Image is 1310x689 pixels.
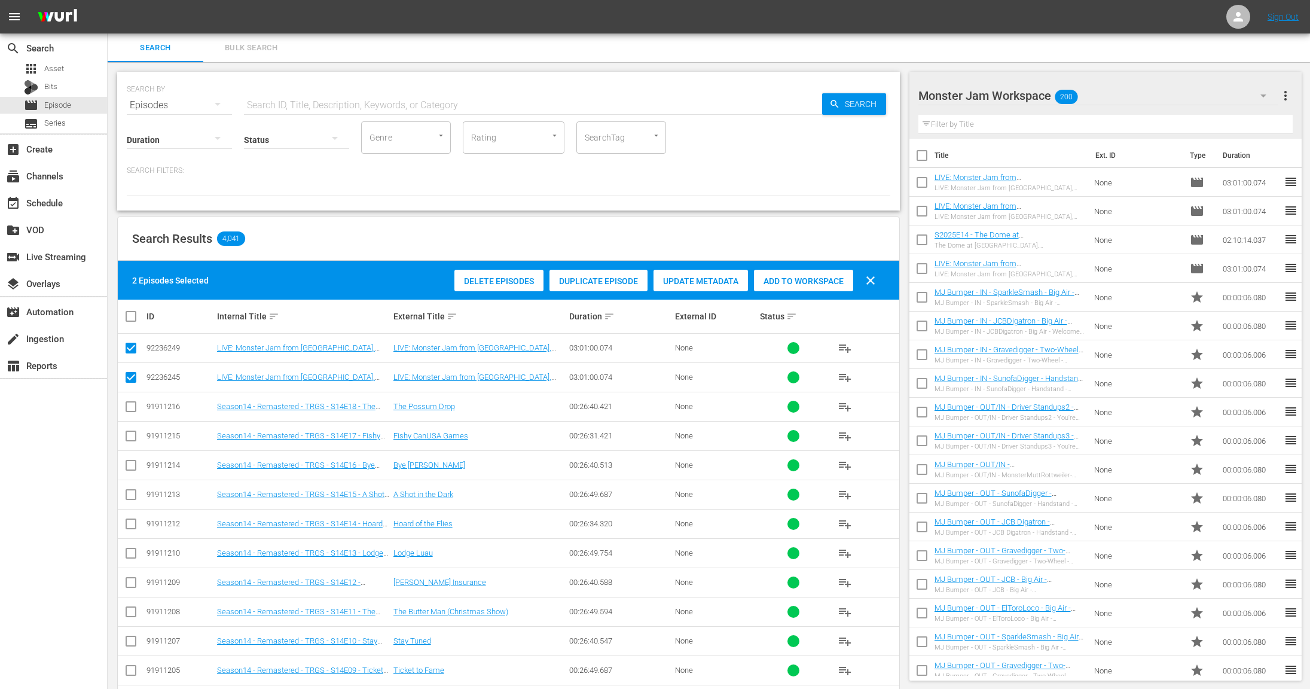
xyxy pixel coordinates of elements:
[935,345,1083,363] a: MJ Bumper - IN - Gravedigger - Two-Wheel - Welcome Back - 6 Sec
[935,184,1085,192] div: LIVE: Monster Jam from [GEOGRAPHIC_DATA], [US_STATE] - [DATE]
[132,231,212,246] span: Search Results
[569,636,671,645] div: 00:26:40.547
[830,363,859,392] button: playlist_add
[1284,318,1298,333] span: reorder
[830,510,859,538] button: playlist_add
[24,62,38,76] span: Asset
[1190,548,1204,563] span: Promo
[1089,197,1185,225] td: None
[1089,369,1185,398] td: None
[935,242,1085,249] div: The Dome at [GEOGRAPHIC_DATA], [GEOGRAPHIC_DATA]
[1218,426,1284,455] td: 00:00:06.006
[1088,139,1183,172] th: Ext. ID
[146,312,213,321] div: ID
[838,663,852,678] span: playlist_add
[217,402,380,420] a: Season14 - Remastered - TRGS - S14E18 - The Possum Drop
[1218,599,1284,627] td: 00:00:06.006
[935,328,1085,336] div: MJ Bumper - IN - JCBDigatron - Big Air - Welcome Back - 6 Sec
[1218,455,1284,484] td: 00:00:06.080
[217,578,365,596] a: Season14 - Remastered - TRGS - S14E12 - [PERSON_NAME] Insurance
[838,605,852,619] span: playlist_add
[549,270,648,291] button: Duplicate Episode
[838,370,852,385] span: playlist_add
[1218,513,1284,541] td: 00:00:06.006
[6,223,20,237] span: VOD
[935,632,1083,650] a: MJ Bumper - OUT - SparkleSmash - Big Air - DontMissAnyoftheAction - 6 Sec
[675,607,756,616] div: None
[393,548,433,557] a: Lodge Luau
[217,431,385,449] a: Season14 - Remastered - TRGS - S14E17 - Fishy CanUSA Games
[840,93,886,115] span: Search
[830,422,859,450] button: playlist_add
[1284,548,1298,562] span: reorder
[1278,89,1293,103] span: more_vert
[935,443,1085,450] div: MJ Bumper - OUT/IN - Driver Standups3 - You're Watching - 6 Sec
[7,10,22,24] span: menu
[44,81,57,93] span: Bits
[146,461,213,470] div: 91911214
[1089,283,1185,312] td: None
[935,546,1071,564] a: MJ Bumper - OUT - Gravedigger - Two-Wheel - DontMissAnyoftheAction - 6 Sec
[675,490,756,499] div: None
[6,142,20,157] span: Create
[935,489,1072,516] a: MJ Bumper - OUT - SunofaDigger - Handstand - DontMissAnyoftheAction - 6 Sec
[447,311,457,322] span: sort
[1268,12,1299,22] a: Sign Out
[217,666,388,684] a: Season14 - Remastered - TRGS - S14E09 - Ticket to Fame
[1190,520,1204,534] span: Promo
[569,309,671,324] div: Duration
[1190,635,1204,649] span: Promo
[1089,225,1185,254] td: None
[935,431,1079,449] a: MJ Bumper - OUT/IN - Driver Standups3 - You're Watching - 6 Sec
[24,80,38,94] div: Bits
[1218,398,1284,426] td: 00:00:06.006
[1218,283,1284,312] td: 00:00:06.080
[1284,404,1298,419] span: reorder
[1284,347,1298,361] span: reorder
[146,578,213,587] div: 91911209
[1218,627,1284,656] td: 00:00:06.080
[146,548,213,557] div: 91911210
[863,273,878,288] span: clear
[786,311,797,322] span: sort
[6,41,20,56] span: Search
[935,517,1070,535] a: MJ Bumper - OUT - JCB Digatron - Handstand - HoldOntoYourSeats - 6 Sec
[146,636,213,645] div: 91911207
[217,231,245,246] span: 4,041
[1218,340,1284,369] td: 00:00:06.006
[830,656,859,685] button: playlist_add
[838,400,852,414] span: playlist_add
[935,202,1083,228] a: LIVE: Monster Jam from [GEOGRAPHIC_DATA], [GEOGRAPHIC_DATA] - [DATE]
[569,548,671,557] div: 00:26:49.754
[393,373,556,391] a: LIVE: Monster Jam from [GEOGRAPHIC_DATA], [GEOGRAPHIC_DATA] - [DATE]
[935,603,1076,621] a: MJ Bumper - OUT - ElToroLoco - Big Air - HoldOntoYourSeats - 6 Sec
[217,461,380,478] a: Season14 - Remastered - TRGS - S14E16 - Bye [PERSON_NAME]
[569,607,671,616] div: 00:26:49.594
[838,341,852,355] span: playlist_add
[675,578,756,587] div: None
[935,299,1085,307] div: MJ Bumper - IN - SparkleSmash - Big Air - Welcome Back - 6 Sec
[935,316,1072,334] a: MJ Bumper - IN - JCBDigatron - Big Air - Welcome Back - 6 Sec
[217,548,388,566] a: Season14 - Remastered - TRGS - S14E13 - Lodge Luau
[146,373,213,382] div: 92236245
[1089,254,1185,283] td: None
[830,451,859,480] button: playlist_add
[6,332,20,346] span: Ingestion
[393,461,465,470] a: Bye [PERSON_NAME]
[393,343,556,361] a: LIVE: Monster Jam from [GEOGRAPHIC_DATA], [US_STATE] - [DATE]
[146,490,213,499] div: 91911213
[838,429,852,443] span: playlist_add
[217,607,380,625] a: Season14 - Remastered - TRGS - S14E11 - The Butter Man (Christmas Show)
[838,546,852,560] span: playlist_add
[454,270,543,291] button: Delete Episodes
[268,311,279,322] span: sort
[830,334,859,362] button: playlist_add
[1284,634,1298,648] span: reorder
[454,276,543,286] span: Delete Episodes
[1284,289,1298,304] span: reorder
[393,666,444,675] a: Ticket to Fame
[822,93,886,115] button: Search
[675,548,756,557] div: None
[918,79,1278,112] div: Monster Jam Workspace
[935,403,1079,420] a: MJ Bumper - OUT/IN - Driver Standups2 - You're Watching - 6 Sec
